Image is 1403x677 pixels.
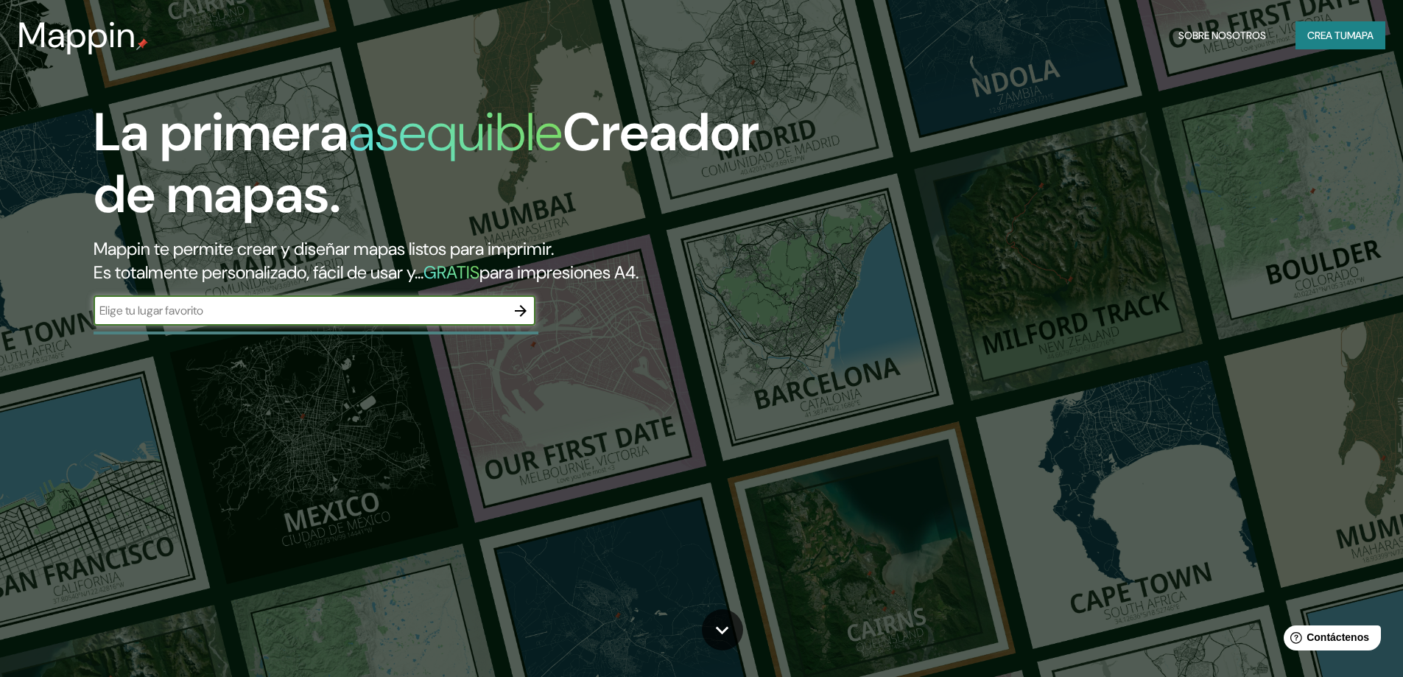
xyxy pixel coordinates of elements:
button: Sobre nosotros [1172,21,1272,49]
font: Mappin te permite crear y diseñar mapas listos para imprimir. [94,237,554,260]
input: Elige tu lugar favorito [94,302,506,319]
button: Crea tumapa [1295,21,1385,49]
font: Sobre nosotros [1178,29,1266,42]
font: La primera [94,98,348,166]
img: pin de mapeo [136,38,148,50]
font: Es totalmente personalizado, fácil de usar y... [94,261,423,284]
font: asequible [348,98,563,166]
font: GRATIS [423,261,479,284]
font: Creador de mapas. [94,98,759,228]
font: Crea tu [1307,29,1347,42]
iframe: Lanzador de widgets de ayuda [1272,620,1387,661]
font: mapa [1347,29,1374,42]
font: para impresiones A4. [479,261,639,284]
font: Mappin [18,12,136,58]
